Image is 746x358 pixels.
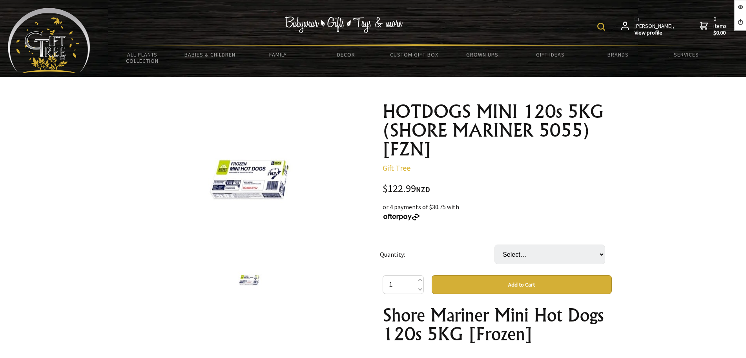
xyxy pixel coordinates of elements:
[380,46,448,63] a: Custom Gift Box
[713,15,728,37] span: 0 items
[416,185,430,194] span: NZD
[312,46,380,63] a: Decor
[516,46,584,63] a: Gift Ideas
[232,265,266,295] img: HOTDOGS MINI 120s 5KG (SHORE MARINER 5055) [FZN]
[244,46,312,63] a: Family
[108,46,176,69] a: All Plants Collection
[183,121,315,236] img: HOTDOGS MINI 120s 5KG (SHORE MARINER 5055) [FZN]
[635,16,675,37] span: Hi [PERSON_NAME],
[448,46,516,63] a: Grown Ups
[383,306,612,343] h1: Shore Mariner Mini Hot Dogs 120s 5KG [Frozen]
[597,23,605,31] img: product search
[652,46,720,63] a: Services
[383,102,612,159] h1: HOTDOGS MINI 120s 5KG (SHORE MARINER 5055) [FZN]
[383,214,420,221] img: Afterpay
[380,234,494,275] td: Quantity:
[700,16,728,37] a: 0 items$0.00
[432,275,612,294] button: Add to Cart
[383,184,612,194] div: $122.99
[383,202,612,221] div: or 4 payments of $30.75 with
[176,46,244,63] a: Babies & Children
[8,8,90,73] img: Babyware - Gifts - Toys and more...
[383,163,410,173] a: Gift Tree
[635,29,675,37] strong: View profile
[285,16,403,33] img: Babywear - Gifts - Toys & more
[713,29,728,37] strong: $0.00
[621,16,675,37] a: Hi [PERSON_NAME],View profile
[584,46,652,63] a: Brands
